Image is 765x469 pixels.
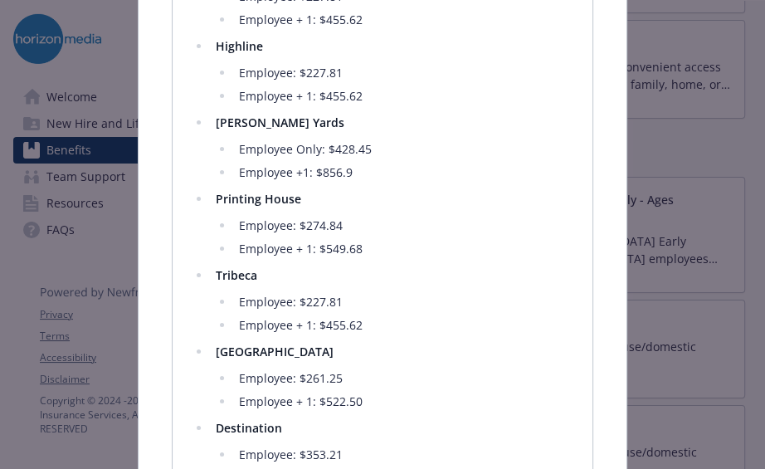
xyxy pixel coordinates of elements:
[234,292,573,312] li: Employee: $227.81
[216,38,263,54] strong: Highline
[234,216,573,236] li: Employee: $274.84
[234,369,573,388] li: Employee: $261.25
[216,267,257,283] strong: Tribeca
[234,239,573,259] li: Employee + 1: $549.68
[234,163,573,183] li: Employee +1: $856.9
[234,392,573,412] li: Employee + 1: $522.50
[216,115,344,130] strong: [PERSON_NAME] Yards
[234,445,573,465] li: Employee: $353.21
[216,344,334,359] strong: [GEOGRAPHIC_DATA]
[216,191,301,207] strong: Printing House
[234,315,573,335] li: Employee + 1: $455.62
[234,86,573,106] li: Employee + 1: $455.62
[216,420,282,436] strong: Destination
[234,10,573,30] li: Employee + 1: $455.62
[234,139,573,159] li: Employee Only: $428.45
[234,63,573,83] li: Employee: $227.81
